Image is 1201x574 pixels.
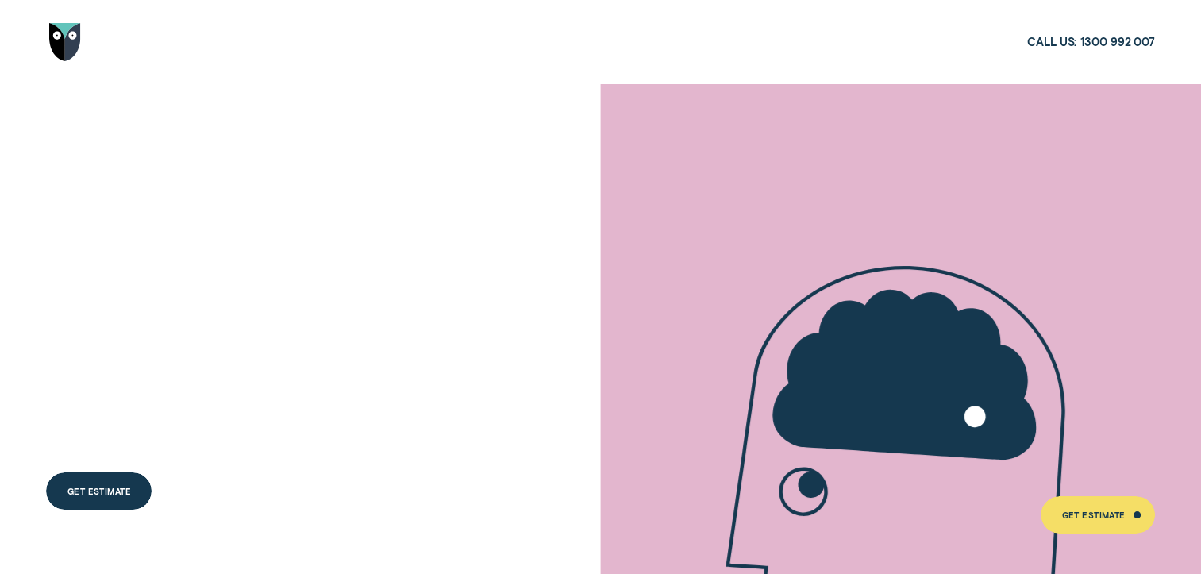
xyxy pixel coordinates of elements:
span: 1300 992 007 [1080,35,1154,50]
a: Get Estimate [46,472,152,510]
img: Wisr [49,23,81,61]
a: Call us:1300 992 007 [1027,35,1154,50]
span: Call us: [1027,35,1076,50]
a: Get Estimate [1041,496,1155,534]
